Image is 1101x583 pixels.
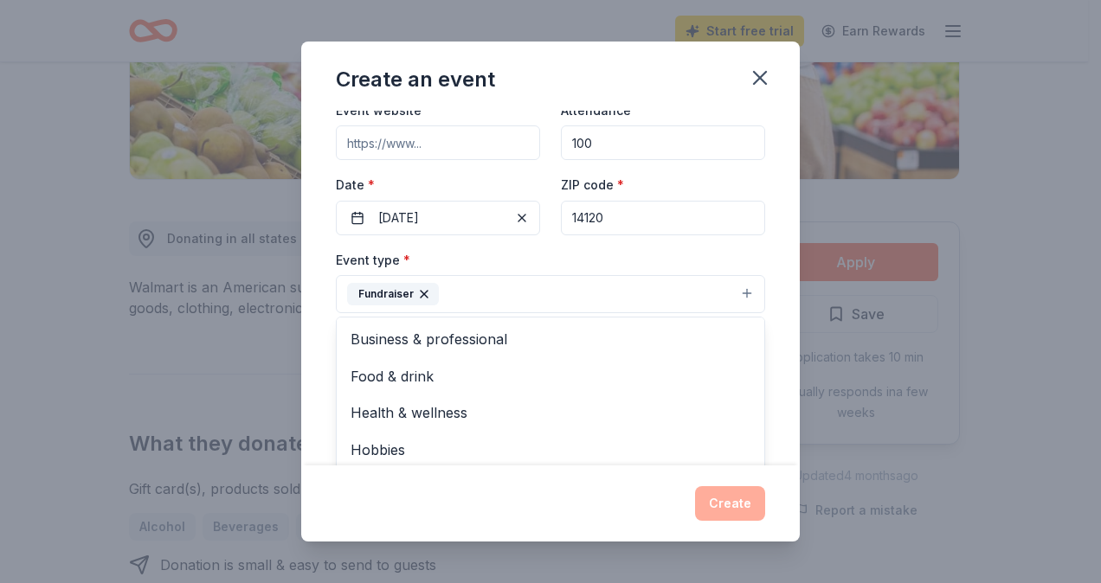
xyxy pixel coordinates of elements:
[351,401,750,424] span: Health & wellness
[336,317,765,524] div: Fundraiser
[336,275,765,313] button: Fundraiser
[351,328,750,350] span: Business & professional
[351,439,750,461] span: Hobbies
[351,365,750,388] span: Food & drink
[347,283,439,305] div: Fundraiser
